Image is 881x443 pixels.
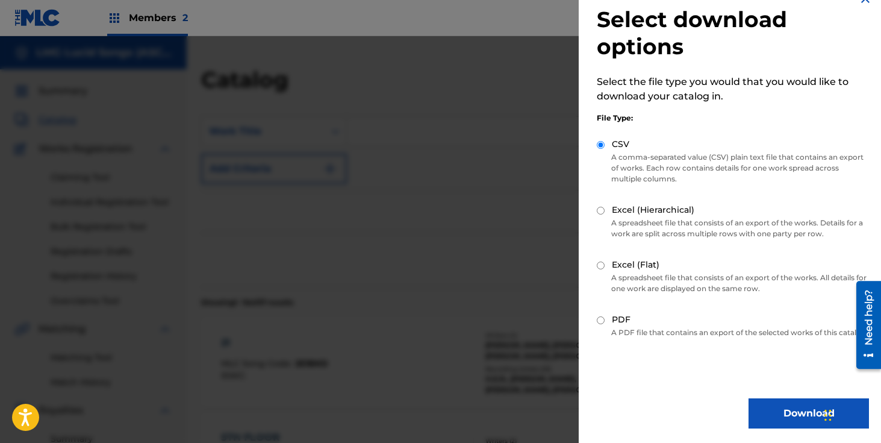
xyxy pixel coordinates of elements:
h2: Select download options [597,6,869,60]
p: Select the file type you would that you would like to download your catalog in. [597,75,869,104]
label: CSV [612,138,629,151]
p: A comma-separated value (CSV) plain text file that contains an export of works. Each row contains... [597,152,869,184]
label: PDF [612,313,630,326]
img: MLC Logo [14,9,61,27]
img: Top Rightsholders [107,11,122,25]
iframe: Resource Center [847,277,881,374]
label: Excel (Hierarchical) [612,204,694,216]
div: Drag [824,397,832,433]
span: Members [129,11,188,25]
p: A spreadsheet file that consists of an export of the works. All details for one work are displaye... [597,272,869,294]
p: A spreadsheet file that consists of an export of the works. Details for a work are split across m... [597,218,869,239]
div: File Type: [597,113,869,124]
iframe: Chat Widget [821,385,881,443]
span: 2 [182,12,188,24]
label: Excel (Flat) [612,259,659,271]
p: A PDF file that contains an export of the selected works of this catalog. [597,327,869,338]
button: Download [749,398,869,429]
